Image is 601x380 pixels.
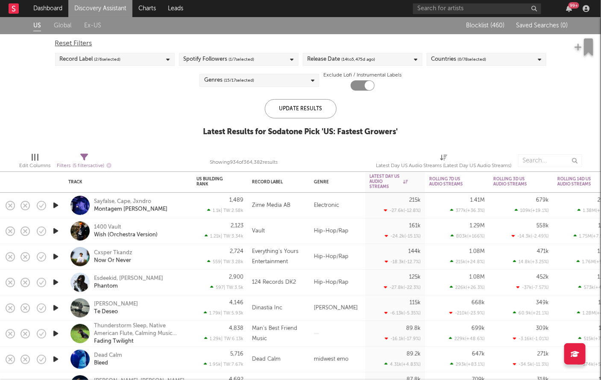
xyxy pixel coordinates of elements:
a: Ex-US [84,21,101,31]
div: -14.3k ( -2.49 % ) [512,233,549,239]
div: 14.8k ( +3.25 % ) [513,259,549,265]
div: Record Label [252,180,293,185]
div: Hip-Hop/Rap [310,244,365,270]
div: -16.1k ( -17.9 % ) [385,336,421,342]
div: Electronic [310,193,365,218]
div: 109k ( +19.1 % ) [515,208,549,213]
div: 1.21k | TW: 3.34k [196,233,243,239]
div: Filters(5 filters active) [57,150,111,175]
div: 803k ( +166 % ) [451,233,485,239]
span: ( 0 / 78 selected) [458,54,487,65]
div: 1.1k | TW: 2.58k [196,208,243,213]
div: 1,489 [229,197,243,203]
div: 452k [537,274,549,280]
div: 1.29M [470,223,485,229]
div: -210k ( -23.9 % ) [449,310,485,316]
a: Bleed [94,359,108,367]
div: Rolling 3D US Audio Streams [493,177,536,187]
div: 699k [472,326,485,331]
div: 293k ( +83.1 % ) [450,362,485,367]
a: Global [54,21,71,31]
div: -34.5k ( -11.3 % ) [513,362,549,367]
div: Edit Columns [19,161,50,171]
div: 4,146 [229,300,243,306]
a: Now Or Never [94,257,131,265]
div: Record Label [60,54,121,65]
div: 89.8k [406,326,421,331]
a: [PERSON_NAME] [94,300,138,308]
div: Hip-Hop/Rap [310,270,365,295]
span: Saved Searches [516,23,568,29]
div: Dinastia Inc [252,303,282,313]
a: Wish (Orchestra Version) [94,231,158,239]
div: 89.2k [407,351,421,357]
div: midwest emo [310,347,365,372]
div: Spotify Followers [184,54,255,65]
div: Genre [314,180,357,185]
a: Fading Twilight [94,338,134,345]
div: 377k ( +36.3 % ) [450,208,485,213]
div: 1.41M [470,197,485,203]
a: Dead Calm [94,352,122,359]
div: Latest Day US Audio Streams (Latest Day US Audio Streams) [376,161,512,171]
div: 229k ( +48.6 % ) [449,336,485,342]
div: Track [68,180,184,185]
div: Release Date [308,54,375,65]
div: Latest Day US Audio Streams (Latest Day US Audio Streams) [376,150,512,175]
div: 125k [409,274,421,280]
div: 161k [409,223,421,229]
button: Saved Searches (0) [514,22,568,29]
div: Edit Columns [19,150,50,175]
div: 1.29k | TW: 6.13k [196,336,243,342]
span: ( 14 to 5,475 d ago) [342,54,375,65]
div: -3.16k ( -1.01 % ) [513,336,549,342]
div: Showing 934 of 364,382 results [210,150,278,175]
a: Esdeekid, [PERSON_NAME] [94,275,163,283]
div: -37k ( -7.57 % ) [516,285,549,290]
div: -27.8k ( -22.3 % ) [384,285,421,290]
a: Montagem [PERSON_NAME] [94,206,167,213]
button: 99+ [566,5,572,12]
div: Rolling 7D US Audio Streams [429,177,472,187]
div: 5,716 [230,351,243,357]
div: 647k [472,351,485,357]
div: 558k [537,223,549,229]
div: Zime Media AB [252,200,290,211]
span: Blocklist [466,23,505,29]
div: Filters [57,161,111,171]
span: ( 2 / 6 selected) [94,54,121,65]
div: 349k [536,300,549,306]
div: -6.13k ( -5.35 % ) [384,310,421,316]
div: 226k ( +26.3 % ) [450,285,485,290]
span: ( 15 / 17 selected) [224,75,254,85]
div: -24.2k ( -15.1 % ) [385,233,421,239]
div: 1.95k | TW: 7.67k [196,362,243,367]
div: Man's Best Friend Music [252,324,305,344]
div: 215k [409,197,421,203]
a: Phantom [94,283,118,290]
div: Countries [431,54,487,65]
div: -18.3k ( -12.7 % ) [385,259,421,265]
div: Hip-Hop/Rap [310,218,365,244]
div: 215k ( +24.8 % ) [450,259,485,265]
div: Genres [204,75,254,85]
div: Thunderstorm Sleep, Native American Flute, Calming Music Academy [94,322,186,338]
div: [PERSON_NAME] [310,295,365,321]
div: Update Results [265,99,337,118]
div: 309k [536,326,549,331]
div: Reset Filters [55,38,546,49]
a: US [33,21,41,31]
a: Sayfalse, Cape, Jxndro [94,198,151,206]
a: Cxsper Tkandz [94,249,132,257]
span: ( 0 ) [561,23,568,29]
input: Search... [518,154,582,167]
div: -27.6k ( -12.8 % ) [384,208,421,213]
